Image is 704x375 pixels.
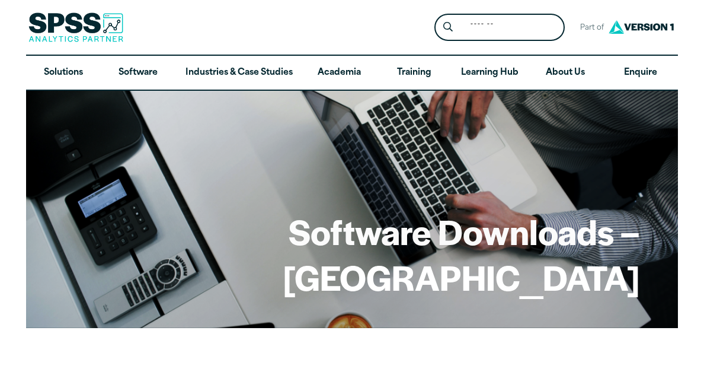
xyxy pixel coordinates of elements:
nav: Desktop version of site main menu [26,56,678,90]
button: Search magnifying glass icon [437,17,459,39]
img: SPSS Analytics Partner [28,12,123,42]
a: About Us [528,56,603,90]
a: Enquire [603,56,678,90]
a: Software [101,56,175,90]
form: Site Header Search Form [434,14,565,42]
a: Industries & Case Studies [176,56,302,90]
a: Solutions [26,56,101,90]
svg: Search magnifying glass icon [443,22,453,32]
h1: Software Downloads – [GEOGRAPHIC_DATA] [64,208,640,300]
img: Version1 Logo [606,16,677,38]
a: Training [377,56,452,90]
span: Part of [574,20,606,37]
a: Academia [302,56,377,90]
a: Learning Hub [452,56,528,90]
